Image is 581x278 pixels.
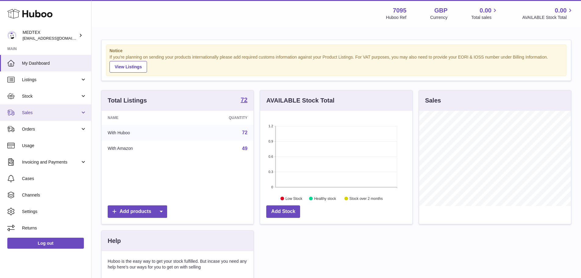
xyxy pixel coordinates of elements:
[271,185,273,189] text: 0
[23,36,90,41] span: [EMAIL_ADDRESS][DOMAIN_NAME]
[7,31,16,40] img: internalAdmin-7095@internal.huboo.com
[471,6,498,20] a: 0.00 Total sales
[7,238,84,249] a: Log out
[102,111,185,125] th: Name
[22,209,87,215] span: Settings
[22,60,87,66] span: My Dashboard
[522,15,574,20] span: AVAILABLE Stock Total
[109,48,563,54] strong: Notice
[393,6,407,15] strong: 7095
[269,124,273,128] text: 1.2
[242,146,248,151] a: 49
[386,15,407,20] div: Huboo Ref
[109,61,147,73] a: View Listings
[22,110,80,116] span: Sales
[266,205,300,218] a: Add Stock
[522,6,574,20] a: 0.00 AVAILABLE Stock Total
[22,176,87,182] span: Cases
[266,96,334,105] h3: AVAILABLE Stock Total
[22,143,87,149] span: Usage
[269,155,273,158] text: 0.6
[471,15,498,20] span: Total sales
[430,15,448,20] div: Currency
[185,111,254,125] th: Quantity
[269,170,273,174] text: 0.3
[434,6,447,15] strong: GBP
[22,159,80,165] span: Invoicing and Payments
[269,139,273,143] text: 0.9
[241,97,247,104] a: 72
[108,96,147,105] h3: Total Listings
[102,125,185,141] td: With Huboo
[109,54,563,73] div: If you're planning on sending your products internationally please add required customs informati...
[102,141,185,157] td: With Amazon
[22,126,80,132] span: Orders
[285,196,303,200] text: Low Stock
[555,6,567,15] span: 0.00
[241,97,247,103] strong: 72
[108,258,247,270] p: Huboo is the easy way to get your stock fulfilled. But incase you need any help here's our ways f...
[22,225,87,231] span: Returns
[108,205,167,218] a: Add products
[23,30,77,41] div: MEDTEX
[22,93,80,99] span: Stock
[22,77,80,83] span: Listings
[108,237,121,245] h3: Help
[480,6,492,15] span: 0.00
[22,192,87,198] span: Channels
[350,196,383,200] text: Stock over 2 months
[314,196,336,200] text: Healthy stock
[425,96,441,105] h3: Sales
[242,130,248,135] a: 72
